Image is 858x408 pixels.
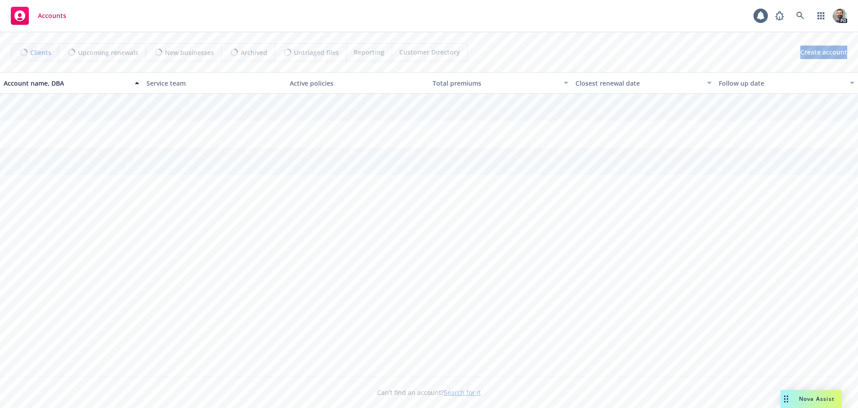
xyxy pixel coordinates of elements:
img: photo [833,9,847,23]
span: Untriaged files [294,48,339,57]
span: Create account [800,44,847,61]
button: Total premiums [429,72,572,94]
a: Create account [800,46,847,59]
a: Switch app [812,7,830,25]
span: Customer Directory [399,47,460,57]
button: Active policies [286,72,429,94]
span: Can't find an account? [377,388,481,397]
button: Service team [143,72,286,94]
span: Accounts [38,12,66,19]
span: Reporting [354,47,384,57]
span: Upcoming renewals [78,48,138,57]
button: Nova Assist [780,390,842,408]
div: Drag to move [780,390,792,408]
a: Accounts [7,3,70,28]
a: Search for it [444,388,481,397]
div: Follow up date [719,78,844,88]
a: Report a Bug [771,7,789,25]
div: Active policies [290,78,425,88]
a: Search [791,7,809,25]
span: Clients [30,48,51,57]
button: Follow up date [715,72,858,94]
div: Total premiums [433,78,558,88]
span: Nova Assist [799,395,835,403]
span: Archived [241,48,267,57]
button: Closest renewal date [572,72,715,94]
span: New businesses [165,48,214,57]
div: Service team [146,78,282,88]
div: Account name, DBA [4,78,129,88]
div: Closest renewal date [575,78,701,88]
